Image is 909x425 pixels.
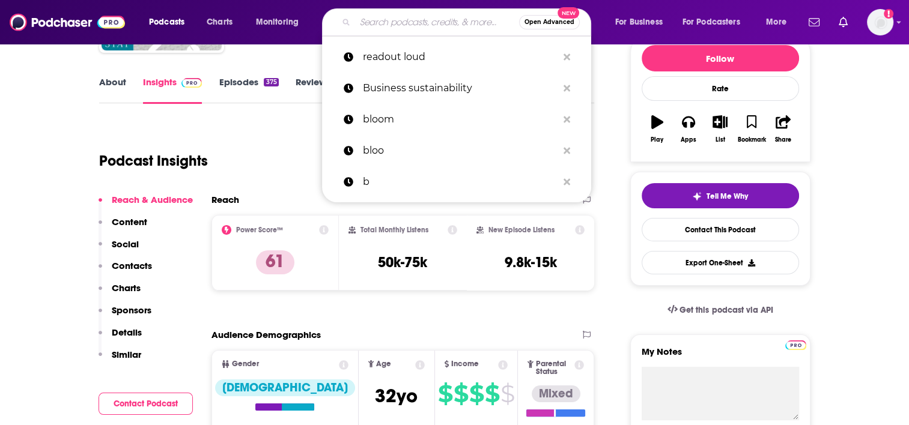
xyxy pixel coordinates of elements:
div: Search podcasts, credits, & more... [333,8,603,36]
button: open menu [758,13,801,32]
h2: Total Monthly Listens [360,226,428,234]
button: Details [99,327,142,349]
span: Income [451,360,479,368]
p: Details [112,327,142,338]
a: Contact This Podcast [642,218,799,241]
p: bloo [363,135,558,166]
button: Contacts [99,260,152,282]
h2: Audience Demographics [211,329,321,340]
input: Search podcasts, credits, & more... [355,13,519,32]
a: Business sustainability [322,73,591,104]
button: Contact Podcast [99,393,193,415]
div: Apps [681,136,696,143]
label: My Notes [642,346,799,367]
span: Logged in as gmacdermott [867,9,893,35]
button: Show profile menu [867,9,893,35]
img: tell me why sparkle [692,191,702,201]
span: For Podcasters [683,14,740,31]
div: Play [651,136,663,143]
img: Podchaser Pro [181,78,202,88]
button: Open AdvancedNew [519,15,580,29]
p: Contacts [112,260,152,271]
img: Podchaser Pro [785,340,806,350]
h3: 9.8k-15k [505,253,557,271]
span: 32 yo [375,384,418,408]
button: Apps [673,107,704,151]
a: Show notifications dropdown [804,12,824,32]
button: Sponsors [99,304,151,327]
img: User Profile [867,9,893,35]
h2: Reach [211,194,239,205]
button: Export One-Sheet [642,251,799,274]
a: Get this podcast via API [658,295,783,325]
span: More [766,14,786,31]
span: Gender [232,360,259,368]
button: open menu [607,13,678,32]
span: For Business [615,14,663,31]
div: Share [775,136,791,143]
div: Mixed [532,385,580,402]
button: Share [767,107,798,151]
a: Reviews [296,76,330,104]
span: Get this podcast via API [679,305,773,315]
span: $ [485,384,499,403]
button: Follow [642,45,799,71]
a: InsightsPodchaser Pro [143,76,202,104]
a: Pro website [785,339,806,350]
h3: 50k-75k [378,253,427,271]
button: Reach & Audience [99,194,193,216]
p: Content [112,216,147,228]
p: Similar [112,349,141,360]
button: Charts [99,282,141,304]
h1: Podcast Insights [99,152,208,170]
h2: Power Score™ [236,226,283,234]
p: readout loud [363,41,558,73]
a: readout loud [322,41,591,73]
a: bloo [322,135,591,166]
div: 375 [264,78,278,86]
p: bloom [363,104,558,135]
p: Reach & Audience [112,194,193,205]
a: About [99,76,126,104]
button: Social [99,238,139,261]
button: List [704,107,735,151]
p: Sponsors [112,304,151,316]
span: Tell Me Why [707,191,748,201]
img: Podchaser - Follow, Share and Rate Podcasts [10,11,125,34]
a: bloom [322,104,591,135]
span: $ [438,384,452,403]
svg: Add a profile image [884,9,893,19]
p: b [363,166,558,197]
a: Show notifications dropdown [834,12,853,32]
span: Podcasts [149,14,184,31]
button: open menu [248,13,314,32]
button: tell me why sparkleTell Me Why [642,183,799,208]
span: Age [376,360,391,368]
button: open menu [675,13,758,32]
div: List [716,136,725,143]
a: Episodes375 [219,76,278,104]
button: Content [99,216,147,238]
div: Rate [642,76,799,101]
span: Open Advanced [524,19,574,25]
div: Bookmark [737,136,765,143]
button: Play [642,107,673,151]
h2: New Episode Listens [488,226,555,234]
span: Parental Status [536,360,573,376]
span: Charts [207,14,233,31]
span: $ [500,384,514,403]
a: b [322,166,591,197]
a: Charts [199,13,240,32]
span: $ [454,384,468,403]
span: New [558,7,579,19]
p: 61 [256,250,294,274]
button: open menu [141,13,200,32]
span: $ [469,384,484,403]
span: Monitoring [256,14,299,31]
p: Business sustainability [363,73,558,104]
p: Charts [112,282,141,294]
button: Bookmark [736,107,767,151]
button: Similar [99,349,141,371]
p: Social [112,238,139,250]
